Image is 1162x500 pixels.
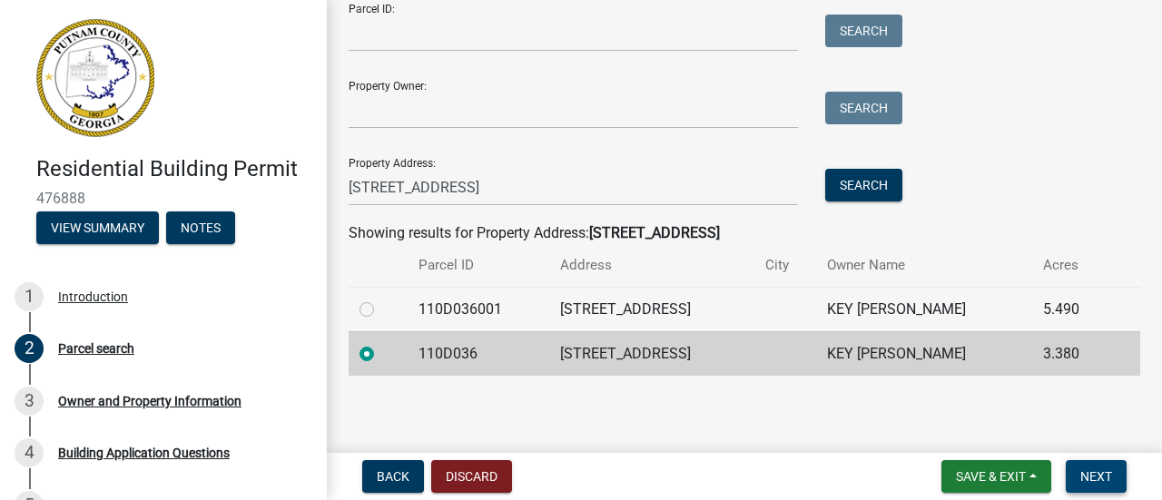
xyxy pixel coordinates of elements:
[362,460,424,493] button: Back
[549,244,754,287] th: Address
[15,438,44,467] div: 4
[58,342,134,355] div: Parcel search
[408,287,549,331] td: 110D036001
[58,395,241,407] div: Owner and Property Information
[1032,244,1110,287] th: Acres
[166,211,235,244] button: Notes
[36,221,159,236] wm-modal-confirm: Summary
[15,387,44,416] div: 3
[1032,287,1110,331] td: 5.490
[58,446,230,459] div: Building Application Questions
[349,222,1140,244] div: Showing results for Property Address:
[816,287,1033,331] td: KEY [PERSON_NAME]
[816,244,1033,287] th: Owner Name
[1066,460,1127,493] button: Next
[1032,331,1110,376] td: 3.380
[58,290,128,303] div: Introduction
[377,469,409,484] span: Back
[1080,469,1112,484] span: Next
[956,469,1026,484] span: Save & Exit
[36,19,154,137] img: Putnam County, Georgia
[825,92,902,124] button: Search
[15,334,44,363] div: 2
[36,211,159,244] button: View Summary
[408,331,549,376] td: 110D036
[825,15,902,47] button: Search
[166,221,235,236] wm-modal-confirm: Notes
[754,244,815,287] th: City
[431,460,512,493] button: Discard
[549,331,754,376] td: [STREET_ADDRESS]
[941,460,1051,493] button: Save & Exit
[549,287,754,331] td: [STREET_ADDRESS]
[816,331,1033,376] td: KEY [PERSON_NAME]
[36,190,290,207] span: 476888
[589,224,720,241] strong: [STREET_ADDRESS]
[15,282,44,311] div: 1
[408,244,549,287] th: Parcel ID
[36,156,312,182] h4: Residential Building Permit
[825,169,902,201] button: Search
